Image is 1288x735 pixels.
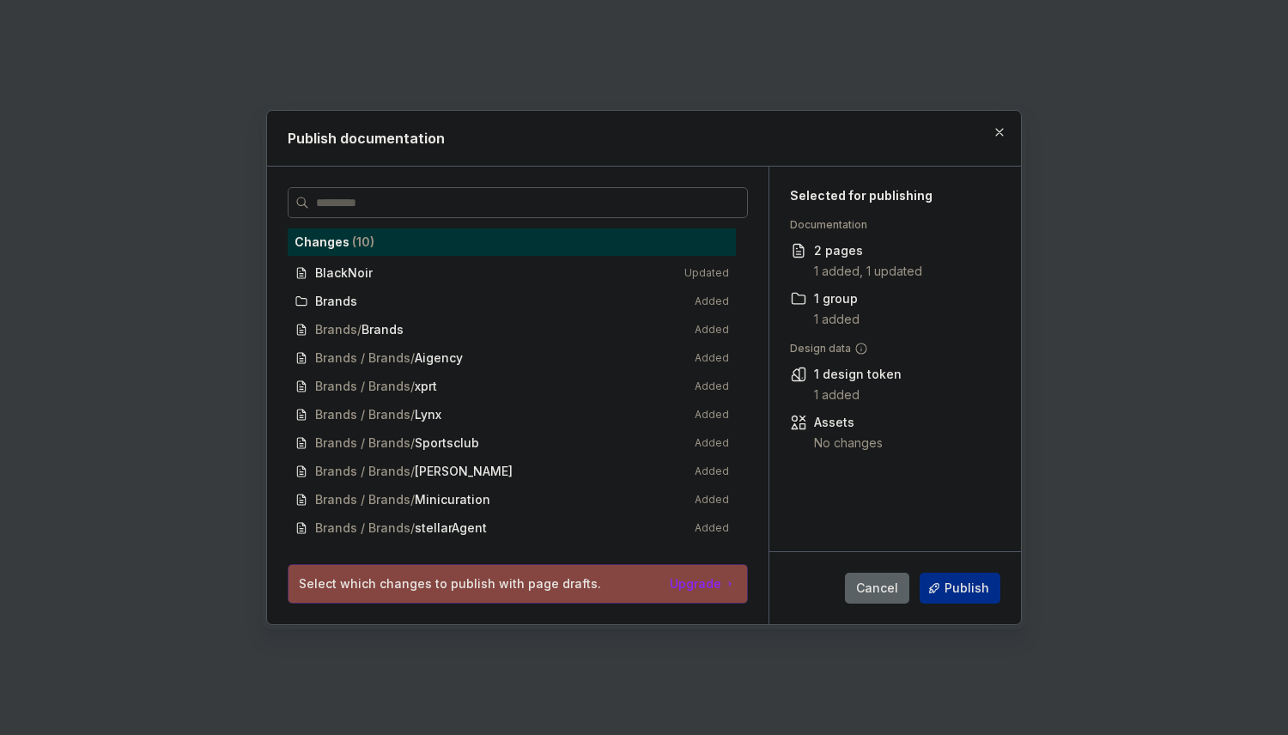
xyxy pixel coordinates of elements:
div: Selected for publishing [790,187,992,204]
h2: Publish documentation [288,128,1000,149]
div: 1 added [814,386,902,404]
a: Upgrade [670,575,737,592]
div: No changes [814,434,883,452]
span: Cancel [856,580,898,597]
button: Cancel [845,573,909,604]
p: Select which changes to publish with page drafts. [299,575,601,592]
div: 1 group [814,290,860,307]
span: ( 10 ) [352,234,374,249]
div: 1 design token [814,366,902,383]
div: Design data [790,342,992,355]
button: Publish [920,573,1000,604]
div: 1 added [814,311,860,328]
div: 2 pages [814,242,922,259]
div: Documentation [790,218,992,232]
div: 1 added, 1 updated [814,263,922,280]
span: Publish [945,580,989,597]
div: Assets [814,414,883,431]
div: Changes [295,234,729,251]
